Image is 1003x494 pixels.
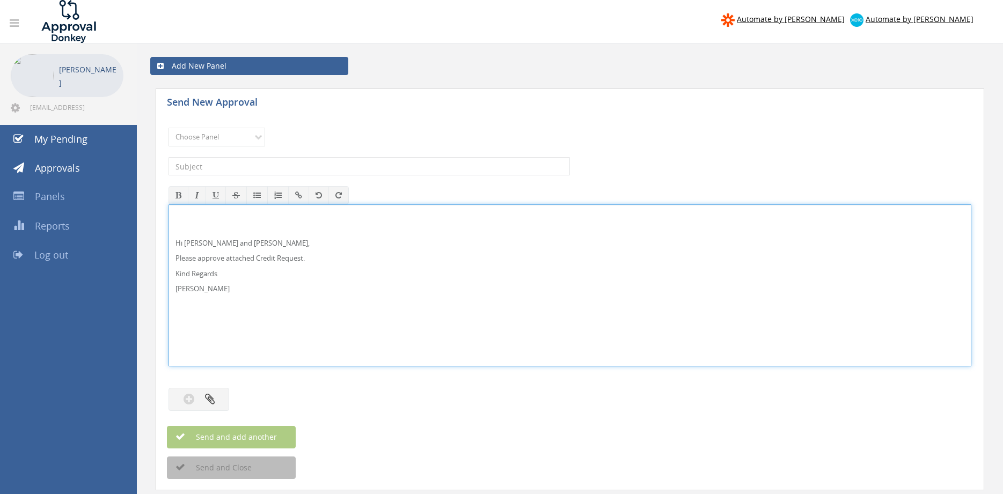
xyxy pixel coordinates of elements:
span: My Pending [34,132,87,145]
span: Automate by [PERSON_NAME] [866,14,973,24]
button: Ordered List [267,186,289,204]
button: Send and Close [167,456,296,479]
button: Underline [206,186,226,204]
a: Add New Panel [150,57,348,75]
button: Redo [328,186,349,204]
p: [PERSON_NAME] [175,284,964,294]
button: Italic [188,186,206,204]
button: Bold [169,186,188,204]
h5: Send New Approval [167,97,355,110]
span: Send and add another [173,432,277,442]
span: [EMAIL_ADDRESS][DOMAIN_NAME] [30,103,121,112]
button: Unordered List [246,186,268,204]
button: Send and add another [167,426,296,448]
span: Panels [35,190,65,203]
p: Hi [PERSON_NAME] and [PERSON_NAME], [175,238,964,248]
span: Reports [35,219,70,232]
button: Undo [309,186,329,204]
span: Log out [34,248,68,261]
button: Insert / edit link [288,186,309,204]
img: xero-logo.png [850,13,863,27]
input: Subject [169,157,570,175]
span: Automate by [PERSON_NAME] [737,14,845,24]
p: Please approve attached Credit Request. [175,253,964,263]
img: zapier-logomark.png [721,13,735,27]
span: Approvals [35,161,80,174]
p: [PERSON_NAME] [59,63,118,90]
p: Kind Regards [175,269,964,279]
button: Strikethrough [225,186,247,204]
